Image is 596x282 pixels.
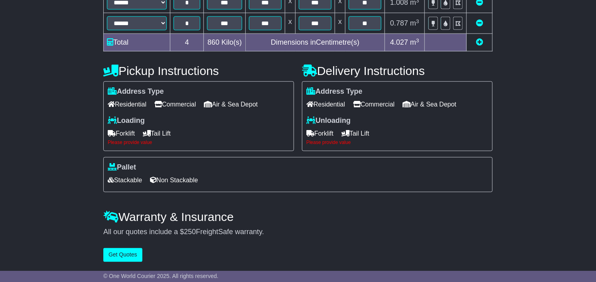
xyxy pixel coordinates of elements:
[108,174,142,186] span: Stackable
[103,210,493,223] h4: Warranty & Insurance
[108,140,290,145] div: Please provide value
[306,87,363,96] label: Address Type
[306,140,488,145] div: Please provide value
[108,116,145,125] label: Loading
[103,64,294,77] h4: Pickup Instructions
[150,174,198,186] span: Non Stackable
[416,37,419,43] sup: 3
[403,98,457,110] span: Air & Sea Depot
[341,127,369,140] span: Tail Lift
[246,34,385,51] td: Dimensions in Centimetre(s)
[108,98,146,110] span: Residential
[204,34,246,51] td: Kilo(s)
[302,64,493,77] h4: Delivery Instructions
[154,98,196,110] span: Commercial
[390,38,408,46] span: 4.027
[108,127,135,140] span: Forklift
[306,98,345,110] span: Residential
[108,163,136,172] label: Pallet
[306,116,351,125] label: Unloading
[410,38,419,46] span: m
[184,228,196,236] span: 250
[390,19,408,27] span: 0.787
[170,34,204,51] td: 4
[104,34,170,51] td: Total
[103,228,493,237] div: All our quotes include a $ FreightSafe warranty.
[103,273,219,279] span: © One World Courier 2025. All rights reserved.
[143,127,171,140] span: Tail Lift
[103,248,142,262] button: Get Quotes
[285,13,296,34] td: x
[416,18,419,24] sup: 3
[410,19,419,27] span: m
[207,38,219,46] span: 860
[353,98,395,110] span: Commercial
[204,98,258,110] span: Air & Sea Depot
[476,38,483,46] a: Add new item
[108,87,164,96] label: Address Type
[306,127,334,140] span: Forklift
[476,19,483,27] a: Remove this item
[335,13,345,34] td: x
